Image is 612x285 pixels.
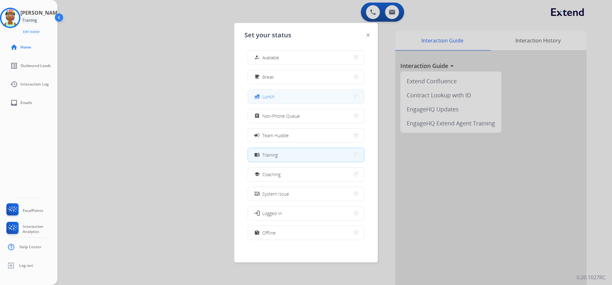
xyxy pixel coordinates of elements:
h3: [PERSON_NAME] [20,9,62,17]
img: close-button [367,34,370,37]
span: FocalPoints [23,208,43,213]
button: Lunch [248,90,364,103]
button: Team Huddle [248,129,364,142]
span: Training [262,152,278,158]
button: System Issue [248,187,364,201]
mat-icon: work_off [254,230,260,236]
button: Edit Avatar [20,28,42,35]
mat-icon: login [254,210,260,216]
mat-icon: inbox [10,99,18,107]
span: Set your status [244,31,291,40]
span: Interaction Analytics [23,224,57,234]
p: 0.20.1027RC [577,274,606,281]
button: Logged In [248,206,364,220]
a: Interaction Analytics [5,222,57,236]
a: FocalPoints [5,203,43,218]
mat-icon: fastfood [254,94,260,99]
span: Help Center [19,244,41,250]
span: Outbound Leads [20,63,51,68]
span: Emails [20,100,32,105]
span: Non-Phone Queue [262,113,300,119]
mat-icon: free_breakfast [254,74,260,80]
span: Break [262,74,274,80]
mat-icon: list_alt [10,62,18,70]
span: Log out [19,263,33,268]
button: Break [248,70,364,84]
mat-icon: campaign [254,132,260,139]
img: avatar [1,9,19,27]
span: Coaching [262,171,280,178]
button: Available [248,51,364,64]
span: Lunch [262,93,274,100]
mat-icon: menu_book [254,152,260,158]
span: Home [20,45,31,50]
mat-icon: school [254,172,260,177]
div: Training [20,17,39,24]
span: Offline [262,229,276,236]
span: Available [262,54,279,61]
button: Coaching [248,168,364,181]
button: Non-Phone Queue [248,109,364,123]
button: Offline [248,226,364,240]
span: Logged In [262,210,282,217]
mat-icon: history [10,80,18,88]
span: Team Huddle [262,132,289,139]
span: Interaction Log [20,82,49,87]
button: Training [248,148,364,162]
mat-icon: phonelink_off [254,191,260,197]
mat-icon: how_to_reg [254,55,260,60]
span: System Issue [262,191,289,197]
mat-icon: assignment [254,113,260,119]
mat-icon: home [10,43,18,51]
